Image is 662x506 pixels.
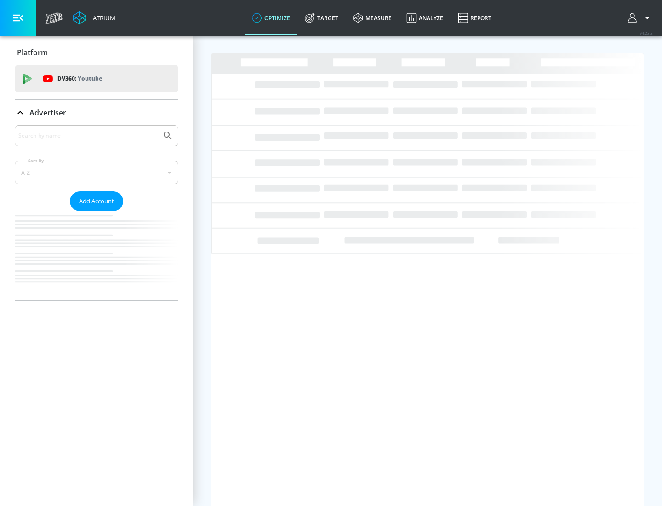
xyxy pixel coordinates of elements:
[89,14,115,22] div: Atrium
[73,11,115,25] a: Atrium
[26,158,46,164] label: Sort By
[640,30,653,35] span: v 4.22.2
[57,74,102,84] p: DV360:
[451,1,499,34] a: Report
[15,125,178,300] div: Advertiser
[29,108,66,118] p: Advertiser
[15,40,178,65] div: Platform
[15,100,178,126] div: Advertiser
[70,191,123,211] button: Add Account
[297,1,346,34] a: Target
[346,1,399,34] a: measure
[15,211,178,300] nav: list of Advertiser
[78,74,102,83] p: Youtube
[17,47,48,57] p: Platform
[15,161,178,184] div: A-Z
[399,1,451,34] a: Analyze
[15,65,178,92] div: DV360: Youtube
[245,1,297,34] a: optimize
[79,196,114,207] span: Add Account
[18,130,158,142] input: Search by name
